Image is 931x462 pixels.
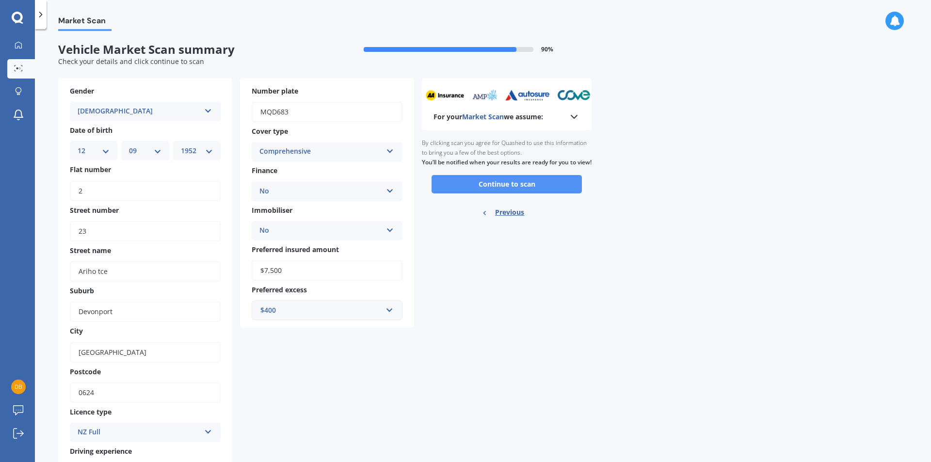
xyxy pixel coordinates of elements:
span: Cover type [252,127,288,136]
span: Licence type [70,407,112,416]
img: fcf6423aadc2f84eed8a4b9e9fad288e [11,380,26,394]
button: Continue to scan [432,175,582,193]
span: Market Scan [58,16,112,29]
span: Market Scan [462,112,504,121]
span: 90 % [541,46,553,53]
span: Immobiliser [252,206,292,215]
div: NZ Full [78,427,200,438]
span: Preferred insured amount [252,245,339,254]
input: (optional) [70,181,221,201]
b: For your we assume: [433,112,543,122]
div: By clicking scan you agree for Quashed to use this information to bring you a few of the best opt... [422,130,592,175]
div: No [259,225,382,237]
span: Flat number [70,165,111,175]
span: Driving experience [70,446,132,456]
span: Vehicle Market Scan summary [58,43,325,57]
img: cove_sm.webp [489,90,522,101]
span: Suburb [70,286,94,295]
span: Date of birth [70,126,112,135]
div: [DEMOGRAPHIC_DATA] [78,106,200,117]
b: You’ll be notified when your results are ready for you to view! [422,158,592,166]
img: tower_sm.png [529,90,558,101]
span: Number plate [252,86,298,96]
span: Street name [70,246,111,255]
img: autosure_sm.webp [436,90,482,101]
span: Previous [495,205,524,220]
span: Postcode [70,367,101,376]
span: Preferred excess [252,285,307,294]
span: Finance [252,166,277,175]
div: No [259,186,382,197]
span: Gender [70,86,94,96]
span: Check your details and click continue to scan [58,57,204,66]
div: Comprehensive [259,146,382,158]
span: City [70,327,83,336]
span: Street number [70,206,119,215]
div: $400 [260,305,382,316]
img: amp_sm.png [403,90,430,101]
img: assurant_sm.webp [565,90,618,101]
